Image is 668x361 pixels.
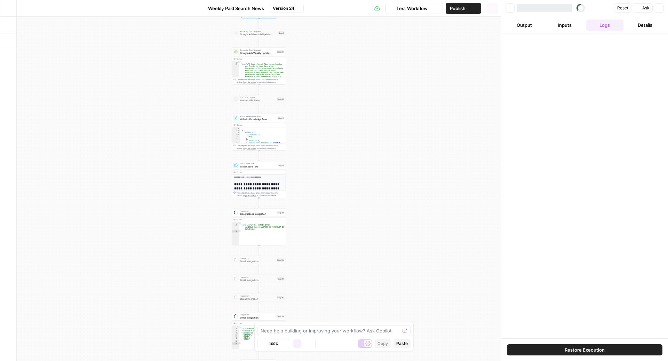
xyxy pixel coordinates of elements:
span: Gmail Integration [240,316,275,319]
button: Copy [375,339,391,348]
div: Step 15 [277,296,284,299]
div: 9 [232,343,239,345]
div: Step 1 [278,31,284,34]
span: Copy the output [243,195,256,197]
div: 1 [232,326,239,328]
span: Perplexity Deep Research [240,30,277,33]
span: Toggle code folding, rows 1 through 3 [237,222,239,224]
div: Output [237,218,276,221]
div: Run Code · PythonValidate URL PathsStep 43 [232,95,286,103]
div: Write to Knowledge BaseWrite to Knowledge BaseStep 3Output[ { "metadata":{ "__languages":[ "eng" ... [232,114,286,151]
div: 6 [232,138,240,140]
g: Edge from step_23 to step_18 [259,264,260,274]
div: Step 6 [278,164,284,167]
div: 1 [232,127,240,130]
div: 2 [232,224,239,230]
span: Integration [240,210,276,212]
span: Google Docs Integration [240,212,276,215]
span: Copy [377,340,388,347]
span: Copy the output [243,81,256,83]
g: Edge from step_43 to step_3 [259,103,260,113]
button: Details [626,19,664,31]
g: Edge from step_18 to step_15 [259,283,260,293]
div: Output [237,322,276,325]
div: Step 3 [278,116,284,119]
span: Copy the output [243,147,256,149]
button: Reset [614,3,631,13]
div: Step 18 [277,277,284,280]
div: 1 [232,61,239,63]
span: Run Code · Python [240,96,275,99]
button: Ask [633,3,653,13]
div: Output [237,171,276,174]
div: Step 23 [277,258,284,261]
button: Paste [393,339,411,348]
div: Output [237,124,276,126]
div: This output is too large & has been abbreviated for review. to view the full content. [237,144,284,150]
div: 1 [232,222,239,224]
span: Restore Execution [565,346,605,353]
div: This output is too large & has been abbreviated for review. to view the full content. [237,191,284,197]
span: Version 24 [273,5,294,11]
span: Toggle code folding, rows 1 through 3 [237,61,239,63]
span: Validate URL Paths [240,99,275,102]
div: 2 [232,328,239,330]
span: Write Liquid Text [240,162,276,165]
span: Slack Integration [240,297,276,300]
button: Weekly Paid Search News [198,3,268,14]
div: 8 [232,142,240,144]
span: Ask [642,5,650,11]
div: This output is too large & has been abbreviated for review. to view the full content. [237,78,284,84]
div: Perplexity Deep ResearchGoogle Ads Weekly UpdatesStep 22Output{ "body":"# Google Search Advertisi... [232,48,286,85]
span: Google Ads Monthly Updates [240,32,277,36]
span: Publish [450,5,466,12]
div: 3 [232,230,239,233]
div: 3 [232,132,240,134]
g: Edge from step_6 to step_12 [259,198,260,208]
span: 100% [269,341,279,346]
div: IntegrationGoogle Docs IntegrationStep 12Output{ "file_url":"[URL][DOMAIN_NAME] /d/1KQvd_01AavuQy... [232,209,286,245]
span: Test Workflow [396,5,428,12]
g: Edge from start to step_1 [259,18,260,28]
div: Step 43 [277,97,285,101]
g: Edge from step_1 to step_22 [259,37,260,47]
div: 4 [232,134,240,136]
span: Perplexity Deep Research [240,49,275,52]
div: 3 [232,330,239,332]
span: Write to Knowledge Base [240,117,276,121]
button: Test Workflow [385,3,432,14]
span: Toggle code folding, rows 4 through 6 [238,134,240,136]
span: Write Liquid Text [240,165,276,168]
span: Integration [240,276,276,278]
button: Logs [586,19,624,31]
g: Edge from step_24 to end [259,349,260,359]
div: Step 12 [277,211,284,214]
span: Write to Knowledge Base [240,115,276,118]
g: Edge from step_15 to step_24 [259,301,260,312]
div: 5 [232,334,239,336]
div: IntegrationSlack IntegrationStep 15 [232,293,286,302]
span: Weekly Paid Search News [208,5,264,12]
button: Version 24 [270,4,304,13]
div: IntegrationGmail IntegrationStep 23 [232,256,286,264]
span: Gmail Integration [240,278,276,282]
button: Output [506,19,543,31]
g: Edge from step_12 to step_23 [259,245,260,255]
button: Publish [446,3,470,14]
span: Google Ads Weekly Updates [240,51,275,55]
span: Toggle code folding, rows 1 through 9 [237,326,239,328]
div: 5 [232,136,240,138]
div: 2 [232,130,240,132]
span: Paste [396,340,408,347]
span: Integration [240,257,275,260]
span: Reset [617,5,628,11]
span: Toggle code folding, rows 2 through 12 [238,130,240,132]
span: Toggle code folding, rows 3 through 11 [238,132,240,134]
div: 7 [232,140,240,142]
div: IntegrationGmail IntegrationStep 24Output{ "id":"198c7b8181a771ba", "threadId":"198c7b8181a771ba"... [232,312,286,349]
g: Edge from step_22 to step_43 [259,84,260,94]
div: Output [237,57,276,60]
span: Toggle code folding, rows 4 through 8 [237,332,239,334]
div: Perplexity Deep ResearchGoogle Ads Monthly UpdatesStep 1 [232,29,286,37]
span: Toggle code folding, rows 1 through 13 [238,127,240,130]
